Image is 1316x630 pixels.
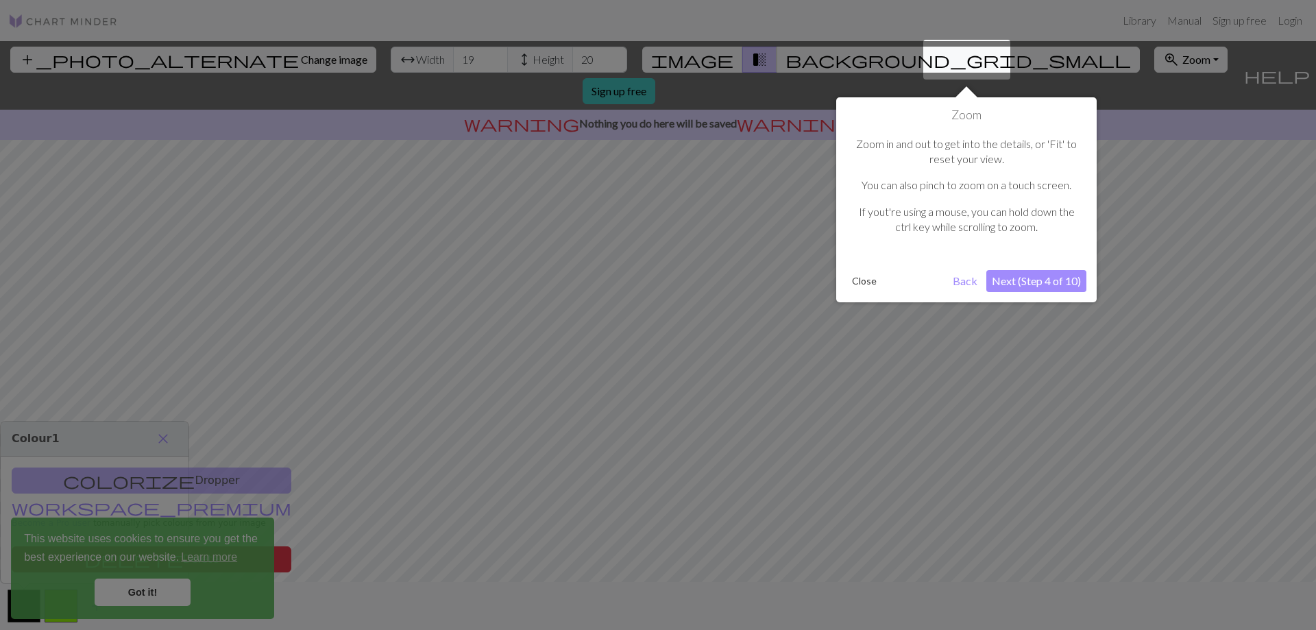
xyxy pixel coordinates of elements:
[947,270,983,292] button: Back
[853,204,1080,235] p: If yout're using a mouse, you can hold down the ctrl key while scrolling to zoom.
[853,178,1080,193] p: You can also pinch to zoom on a touch screen.
[836,97,1097,302] div: Zoom
[846,108,1086,123] h1: Zoom
[853,136,1080,167] p: Zoom in and out to get into the details, or 'Fit' to reset your view.
[986,270,1086,292] button: Next (Step 4 of 10)
[846,271,882,291] button: Close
